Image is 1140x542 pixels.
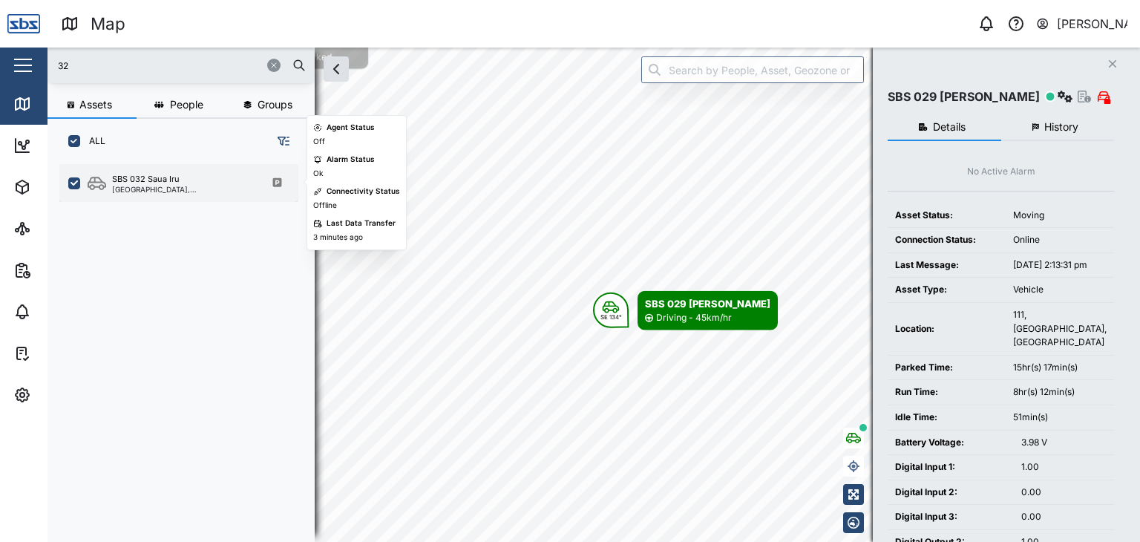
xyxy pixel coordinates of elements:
div: 15hr(s) 17min(s) [1013,361,1107,375]
div: Digital Input 1: [895,460,1006,474]
span: People [170,99,203,110]
div: Dashboard [39,137,105,154]
div: SBS 029 [PERSON_NAME] [645,296,770,311]
span: Details [933,122,966,132]
div: Off [313,136,325,148]
div: Asset Type: [895,283,998,297]
span: Assets [79,99,112,110]
div: Vehicle [1013,283,1107,297]
div: Connection Status: [895,233,998,247]
div: Driving - 45km/hr [656,311,732,325]
div: Connectivity Status [327,186,400,197]
div: 3 minutes ago [313,232,363,244]
div: [DATE] 2:13:31 pm [1013,258,1107,272]
div: Assets [39,179,85,195]
div: Alarms [39,304,85,320]
div: Sites [39,221,74,237]
input: Search assets or drivers [56,54,306,76]
div: Ok [313,168,323,180]
div: Alarm Status [327,154,375,166]
div: SBS 029 [PERSON_NAME] [888,88,1040,106]
div: Agent Status [327,122,375,134]
div: grid [59,159,314,530]
img: Main Logo [7,7,40,40]
div: Digital Input 3: [895,510,1006,524]
canvas: Map [47,48,1140,542]
div: Asset Status: [895,209,998,223]
div: 0.00 [1021,486,1107,500]
div: Idle Time: [895,411,998,425]
div: 0.00 [1021,510,1107,524]
div: [PERSON_NAME] [1057,15,1128,33]
span: History [1044,122,1078,132]
div: SBS 032 Saua Iru [112,173,180,186]
input: Search by People, Asset, Geozone or Place [641,56,864,83]
div: Digital Input 2: [895,486,1006,500]
div: 51min(s) [1013,411,1107,425]
div: Map marker [593,291,778,330]
div: Map [91,11,125,37]
div: Last Message: [895,258,998,272]
div: SE 134° [600,314,622,320]
div: Parked Time: [895,361,998,375]
div: Last Data Transfer [327,218,396,229]
div: Parked [301,51,332,65]
div: 3.98 V [1021,436,1107,450]
div: Tasks [39,345,79,362]
button: [PERSON_NAME] [1035,13,1128,34]
label: ALL [80,135,105,147]
div: 111, [GEOGRAPHIC_DATA], [GEOGRAPHIC_DATA] [1013,308,1107,350]
div: Battery Voltage: [895,436,1006,450]
div: Offline [313,200,337,212]
div: Map [39,96,72,112]
div: Moving [1013,209,1107,223]
div: 1.00 [1021,460,1107,474]
div: [GEOGRAPHIC_DATA], [GEOGRAPHIC_DATA] [112,186,254,193]
div: Online [1013,233,1107,247]
div: No Active Alarm [967,165,1035,179]
div: Reports [39,262,89,278]
span: Groups [258,99,292,110]
div: Run Time: [895,385,998,399]
div: Settings [39,387,91,403]
div: 8hr(s) 12min(s) [1013,385,1107,399]
div: Location: [895,322,998,336]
